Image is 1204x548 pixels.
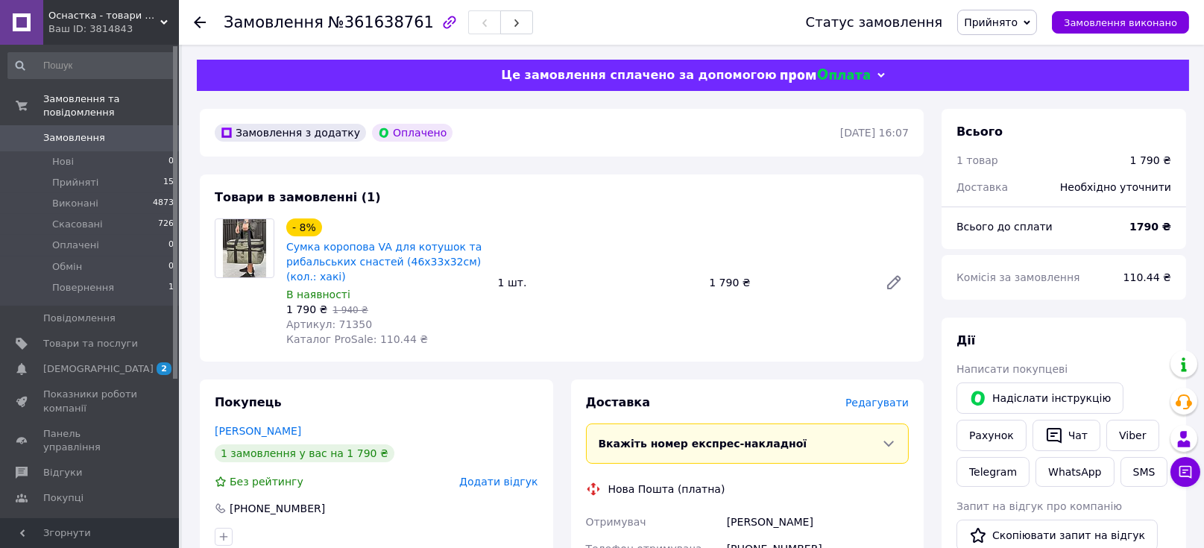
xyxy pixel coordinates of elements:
span: Написати покупцеві [956,363,1068,375]
span: Всього до сплати [956,221,1053,233]
span: Замовлення [224,13,324,31]
div: Оплачено [372,124,453,142]
span: 1 790 ₴ [286,303,327,315]
div: Замовлення з додатку [215,124,366,142]
span: Всього [956,125,1003,139]
button: Замовлення виконано [1052,11,1189,34]
span: 0 [168,155,174,169]
span: Додати відгук [459,476,538,488]
span: 1 товар [956,154,998,166]
span: 1 940 ₴ [332,305,368,315]
input: Пошук [7,52,175,79]
div: Статус замовлення [806,15,943,30]
img: Сумка коропова VA для котушок та рибальських снастей (46х33х32см) (кол.: хакі) [223,219,267,277]
span: 726 [158,218,174,231]
span: №361638761 [328,13,434,31]
span: Замовлення виконано [1064,17,1177,28]
span: Товари в замовленні (1) [215,190,381,204]
span: Замовлення [43,131,105,145]
button: Рахунок [956,420,1027,451]
div: Нова Пошта (платна) [605,482,729,497]
span: Це замовлення сплачено за допомогою [501,68,776,82]
div: 1 790 ₴ [1130,153,1171,168]
span: 2 [157,362,171,375]
span: Повідомлення [43,312,116,325]
span: Отримувач [586,516,646,528]
span: Артикул: 71350 [286,318,372,330]
img: evopay logo [781,69,870,83]
a: [PERSON_NAME] [215,425,301,437]
span: 110.44 ₴ [1123,271,1171,283]
span: Комісія за замовлення [956,271,1080,283]
a: Viber [1106,420,1159,451]
span: Показники роботи компанії [43,388,138,415]
span: Без рейтингу [230,476,303,488]
span: 4873 [153,197,174,210]
span: Редагувати [845,397,909,409]
time: [DATE] 16:07 [840,127,909,139]
div: Необхідно уточнити [1051,171,1180,204]
span: Доставка [586,395,651,409]
span: Покупець [215,395,282,409]
span: Запит на відгук про компанію [956,500,1122,512]
span: Повернення [52,281,114,295]
span: Відгуки [43,466,82,479]
div: [PHONE_NUMBER] [228,501,327,516]
span: Замовлення та повідомлення [43,92,179,119]
span: 0 [168,239,174,252]
span: В наявності [286,289,350,300]
span: Оснастка - товари для риболовлі [48,9,160,22]
div: [PERSON_NAME] [724,508,912,535]
button: SMS [1121,457,1168,487]
span: Покупці [43,491,83,505]
span: Товари та послуги [43,337,138,350]
span: Скасовані [52,218,103,231]
span: Нові [52,155,74,169]
div: 1 шт. [492,272,704,293]
button: Чат з покупцем [1170,457,1200,487]
div: - 8% [286,218,322,236]
div: 1 790 ₴ [703,272,873,293]
span: 15 [163,176,174,189]
span: Дії [956,333,975,347]
a: Редагувати [879,268,909,297]
span: Доставка [956,181,1008,193]
span: [DEMOGRAPHIC_DATA] [43,362,154,376]
span: Каталог ProSale: 110.44 ₴ [286,333,428,345]
div: Повернутися назад [194,15,206,30]
span: Обмін [52,260,82,274]
span: Прийняті [52,176,98,189]
div: 1 замовлення у вас на 1 790 ₴ [215,444,394,462]
span: 0 [168,260,174,274]
span: Вкажіть номер експрес-накладної [599,438,807,450]
button: Надіслати інструкцію [956,382,1123,414]
span: 1 [168,281,174,295]
a: Сумка коропова VA для котушок та рибальських снастей (46х33х32см) (кол.: хакі) [286,241,482,283]
b: 1790 ₴ [1129,221,1171,233]
span: Прийнято [964,16,1018,28]
span: Панель управління [43,427,138,454]
a: Telegram [956,457,1030,487]
a: WhatsApp [1036,457,1114,487]
button: Чат [1033,420,1100,451]
span: Каталог ProSale [43,517,124,531]
span: Виконані [52,197,98,210]
div: Ваш ID: 3814843 [48,22,179,36]
span: Оплачені [52,239,99,252]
